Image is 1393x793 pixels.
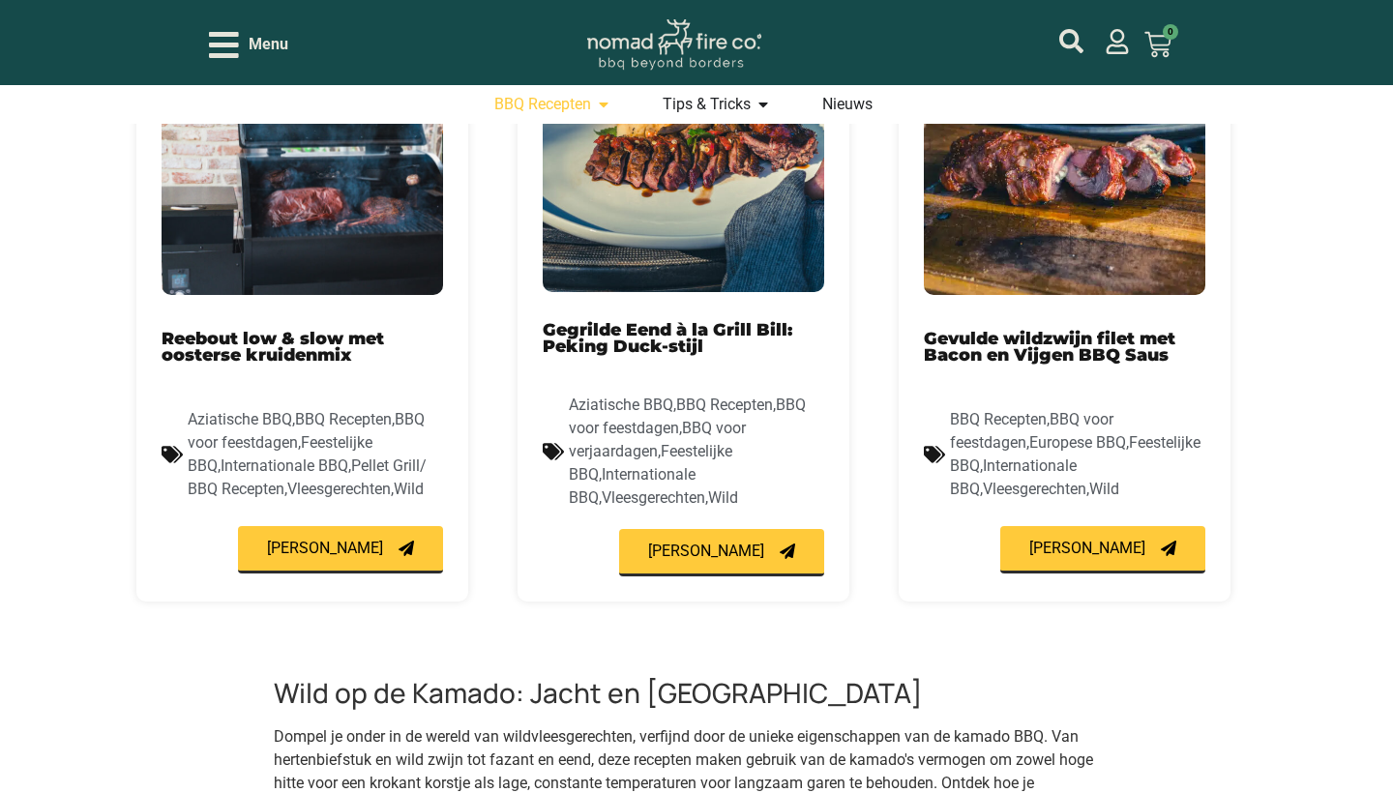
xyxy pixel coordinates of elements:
[295,410,392,428] a: BBQ Recepten
[950,456,1077,498] a: Internationale BBQ
[267,541,383,556] span: [PERSON_NAME]
[188,410,427,498] span: , , , , , , ,
[1029,541,1145,556] span: [PERSON_NAME]
[950,410,1047,428] a: BBQ Recepten
[1029,433,1126,452] a: Europese BBQ
[1163,24,1178,40] span: 0
[676,396,773,414] a: BBQ Recepten
[924,328,1175,366] a: Gevulde wildzwijn filet met Bacon en Vijgen BBQ Saus
[238,526,443,573] a: [PERSON_NAME]
[543,2,824,292] img: peking eend recept op de kamado
[188,410,425,452] a: BBQ voor feestdagen
[1000,526,1205,573] a: [PERSON_NAME]
[162,328,384,366] a: Reebout low & slow met oosterse kruidenmix
[287,480,391,498] a: Vleesgerechten
[188,410,292,428] a: Aziatische BBQ
[569,396,673,414] a: Aziatische BBQ
[1089,480,1119,498] a: Wild
[619,529,824,576] a: [PERSON_NAME]
[494,93,591,116] a: BBQ Recepten
[394,480,424,498] a: Wild
[188,456,427,498] a: Pellet Grill/ BBQ Recepten
[950,410,1113,452] a: BBQ voor feestdagen
[1105,29,1130,54] a: mijn account
[221,456,348,475] a: Internationale BBQ
[569,442,732,484] a: Feestelijke BBQ
[209,28,288,62] div: Open/Close Menu
[708,488,738,507] a: Wild
[950,410,1200,498] span: , , , , , ,
[663,93,751,116] a: Tips & Tricks
[162,5,443,295] img: Reebout op de pellet grill
[822,93,873,116] a: Nieuws
[1121,19,1195,70] a: 0
[543,319,792,357] a: Gegrilde Eend à la Grill Bill: Peking Duck-stijl
[924,5,1205,295] img: wildzwijn bbq recept
[569,419,746,460] a: BBQ voor verjaardagen
[602,488,705,507] a: Vleesgerechten
[587,19,761,71] img: Nomad Logo
[249,33,288,56] span: Menu
[950,433,1200,475] a: Feestelijke BBQ
[569,396,806,507] span: , , , , , , ,
[569,396,806,437] a: BBQ voor feestdagen
[188,433,372,475] a: Feestelijke BBQ
[1059,29,1083,53] a: mijn account
[983,480,1086,498] a: Vleesgerechten
[569,465,696,507] a: Internationale BBQ
[648,543,764,559] span: [PERSON_NAME]
[274,677,1094,710] h3: Wild op de Kamado: Jacht en [GEOGRAPHIC_DATA]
